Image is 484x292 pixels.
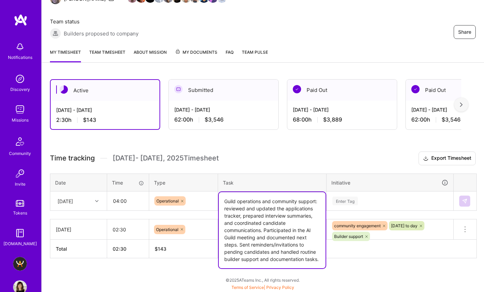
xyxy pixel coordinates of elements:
[419,152,476,165] button: Export Timesheet
[218,174,327,191] th: Task
[95,199,99,203] i: icon Chevron
[423,155,429,162] i: icon Download
[411,85,420,93] img: Paid Out
[231,285,264,290] a: Terms of Service
[14,14,28,26] img: logo
[287,80,397,101] div: Paid Out
[174,85,183,93] img: Submitted
[16,200,24,207] img: tokens
[107,240,149,258] th: 02:30
[13,103,27,116] img: teamwork
[13,72,27,86] img: discovery
[56,116,154,124] div: 2:30 h
[169,80,278,101] div: Submitted
[60,85,68,94] img: Active
[155,246,166,252] span: $ 143
[107,220,149,239] input: HH:MM
[50,28,61,39] img: Builders proposed to company
[460,102,463,107] img: right
[458,29,471,35] span: Share
[174,106,273,113] div: [DATE] - [DATE]
[226,49,234,62] a: FAQ
[50,154,95,163] span: Time tracking
[134,49,167,62] a: About Mission
[15,180,25,188] div: Invite
[156,198,179,204] span: Operational
[175,49,217,56] span: My Documents
[13,40,27,54] img: bell
[334,223,381,228] span: community engagement
[332,196,358,206] div: Enter Tag
[112,179,144,186] div: Time
[50,18,138,25] span: Team status
[64,30,138,37] span: Builders proposed to company
[293,106,391,113] div: [DATE] - [DATE]
[89,49,125,62] a: Team timesheet
[41,271,484,289] div: © 2025 ATeams Inc., All rights reserved.
[13,226,27,240] img: guide book
[13,209,27,217] div: Tokens
[156,227,178,232] span: Operational
[293,116,391,123] div: 68:00 h
[266,285,294,290] a: Privacy Policy
[11,257,29,271] a: A.Team - Grow A.Team's Community & Demand
[331,179,449,187] div: Initiative
[3,240,37,247] div: [DOMAIN_NAME]
[56,106,154,114] div: [DATE] - [DATE]
[50,174,107,191] th: Date
[13,167,27,180] img: Invite
[205,116,224,123] span: $3,546
[8,54,32,61] div: Notifications
[442,116,461,123] span: $3,546
[462,198,467,204] img: Submit
[50,49,81,62] a: My timesheet
[231,285,294,290] span: |
[13,257,27,271] img: A.Team - Grow A.Team's Community & Demand
[242,50,268,55] span: Team Pulse
[58,197,73,205] div: [DATE]
[323,116,342,123] span: $3,889
[242,49,268,62] a: Team Pulse
[175,49,217,62] a: My Documents
[293,85,301,93] img: Paid Out
[56,226,101,233] div: [DATE]
[12,133,28,150] img: Community
[51,80,159,101] div: Active
[391,223,418,228] span: [DATE] to day
[10,86,30,93] div: Discovery
[149,174,218,191] th: Type
[50,240,107,258] th: Total
[107,192,148,210] input: HH:MM
[83,116,96,124] span: $143
[9,150,31,157] div: Community
[334,234,363,239] span: Builder support
[113,154,219,163] span: [DATE] - [DATE] , 2025 Timesheet
[454,25,476,39] button: Share
[219,192,326,268] textarea: Guild operations and community support: reviewed and updated the applications tracker, prepared i...
[12,116,29,124] div: Missions
[174,116,273,123] div: 62:00 h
